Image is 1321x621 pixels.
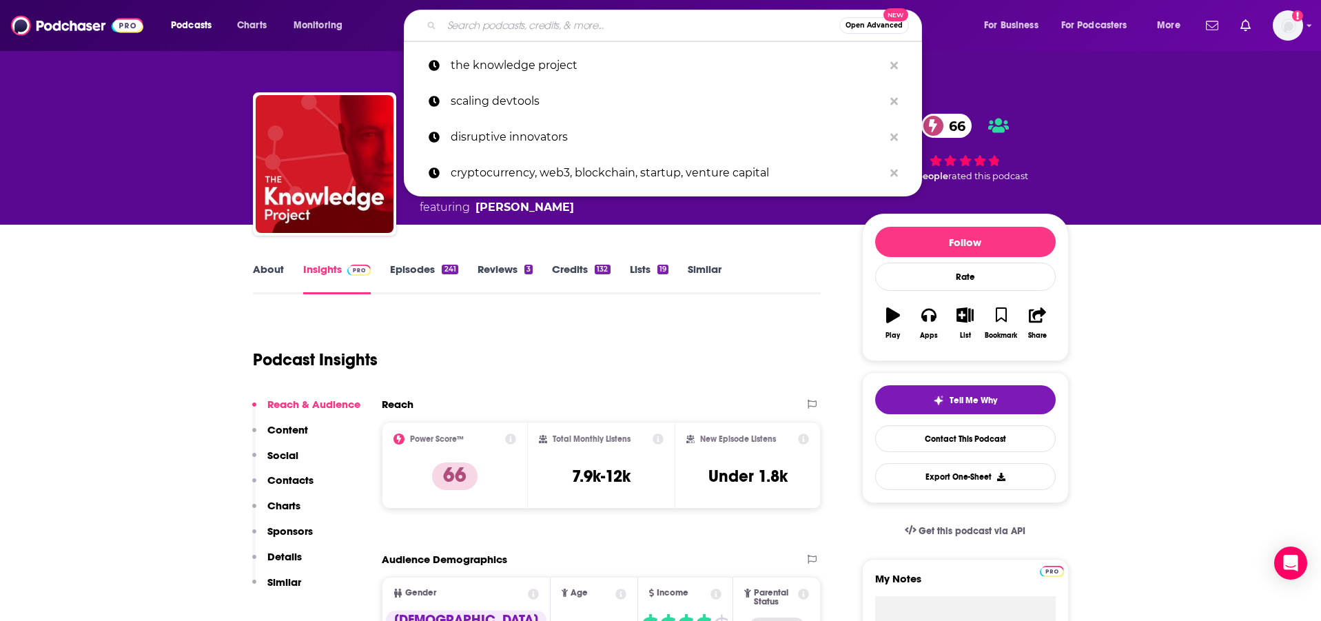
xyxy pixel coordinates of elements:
[875,298,911,348] button: Play
[347,265,371,276] img: Podchaser Pro
[911,298,947,348] button: Apps
[404,48,922,83] a: the knowledge project
[432,462,478,490] p: 66
[919,525,1025,537] span: Get this podcast via API
[933,395,944,406] img: tell me why sparkle
[442,265,458,274] div: 241
[451,48,883,83] p: the knowledge project
[1273,10,1303,41] img: User Profile
[571,589,588,598] span: Age
[1028,332,1047,340] div: Share
[904,171,948,181] span: 10 people
[653,184,675,197] span: and
[253,349,378,370] h1: Podcast Insights
[252,499,300,525] button: Charts
[404,155,922,191] a: cryptocurrency, web3, blockchain, startup, venture capital
[252,398,360,423] button: Reach & Audience
[883,8,908,21] span: New
[410,434,464,444] h2: Power Score™
[382,553,507,566] h2: Audience Demographics
[598,184,600,197] span: ,
[382,398,413,411] h2: Reach
[405,589,436,598] span: Gender
[862,105,1069,191] div: 66 10 peoplerated this podcast
[171,16,212,35] span: Podcasts
[267,398,360,411] p: Reach & Audience
[451,155,883,191] p: cryptocurrency, web3, blockchain, startup, venture capital
[252,423,308,449] button: Content
[950,395,997,406] span: Tell Me Why
[404,83,922,119] a: scaling devtools
[420,199,777,216] span: featuring
[1061,16,1127,35] span: For Podcasters
[252,474,314,499] button: Contacts
[754,589,796,607] span: Parental Status
[921,114,972,138] a: 66
[700,434,776,444] h2: New Episode Listens
[1040,564,1064,577] a: Pro website
[256,95,393,233] img: The Knowledge Project with Shane Parrish
[885,332,900,340] div: Play
[161,14,229,37] button: open menu
[875,463,1056,490] button: Export One-Sheet
[948,171,1028,181] span: rated this podcast
[518,184,520,197] span: ,
[839,17,909,34] button: Open AdvancedNew
[420,183,777,216] div: A weekly podcast
[984,16,1038,35] span: For Business
[252,576,301,601] button: Similar
[11,12,143,39] img: Podchaser - Follow, Share and Rate Podcasts
[960,332,971,340] div: List
[1273,10,1303,41] button: Show profile menu
[1052,14,1147,37] button: open menu
[688,263,721,294] a: Similar
[417,10,935,41] div: Search podcasts, credits, & more...
[875,385,1056,414] button: tell me why sparkleTell Me Why
[1274,547,1307,580] div: Open Intercom Messenger
[228,14,275,37] a: Charts
[708,466,788,487] h3: Under 1.8k
[475,199,574,216] a: Shane Parrish
[983,298,1019,348] button: Bookmark
[935,114,972,138] span: 66
[267,474,314,487] p: Contacts
[657,265,668,274] div: 19
[252,525,313,550] button: Sponsors
[947,298,983,348] button: List
[875,263,1056,291] div: Rate
[1040,566,1064,577] img: Podchaser Pro
[267,525,313,538] p: Sponsors
[846,22,903,29] span: Open Advanced
[524,265,533,274] div: 3
[294,16,342,35] span: Monitoring
[237,16,267,35] span: Charts
[451,119,883,155] p: disruptive innovators
[267,576,301,589] p: Similar
[657,589,688,598] span: Income
[468,184,518,197] a: Business
[390,263,458,294] a: Episodes241
[252,550,302,576] button: Details
[267,449,298,462] p: Social
[595,265,610,274] div: 132
[1147,14,1198,37] button: open menu
[267,550,302,563] p: Details
[1273,10,1303,41] span: Logged in as cmand-c
[572,466,631,487] h3: 7.9k-12k
[630,263,668,294] a: Lists19
[675,184,733,197] a: Education
[1157,16,1180,35] span: More
[253,263,284,294] a: About
[1292,10,1303,21] svg: Add a profile image
[1200,14,1224,37] a: Show notifications dropdown
[875,572,1056,596] label: My Notes
[553,434,631,444] h2: Total Monthly Listens
[252,449,298,474] button: Social
[552,263,610,294] a: Credits132
[284,14,360,37] button: open menu
[1235,14,1256,37] a: Show notifications dropdown
[875,227,1056,257] button: Follow
[1019,298,1055,348] button: Share
[267,423,308,436] p: Content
